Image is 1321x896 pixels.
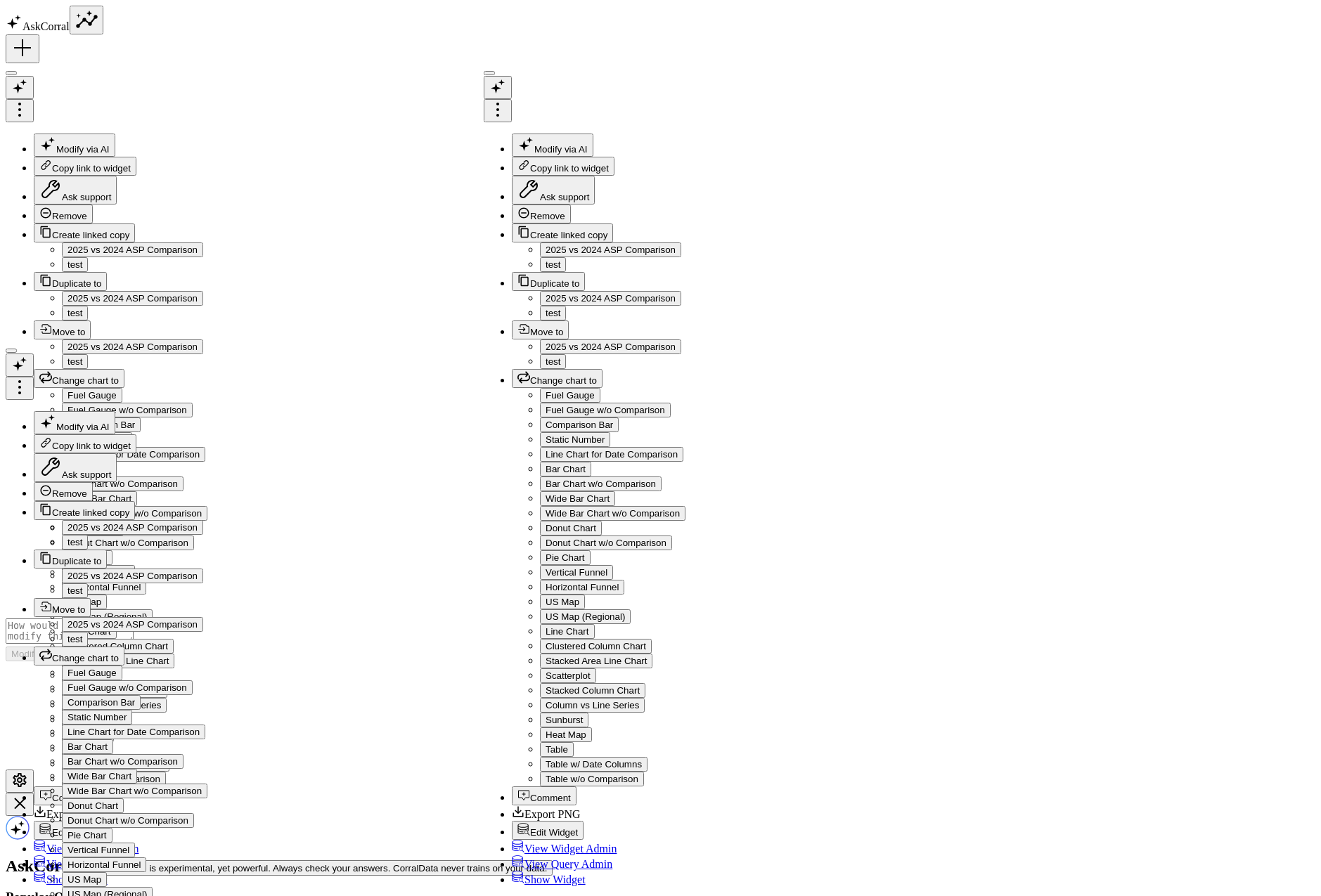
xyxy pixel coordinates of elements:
button: test [62,535,88,550]
button: 2025 vs 2024 ASP Comparison [62,569,203,583]
button: US Map [540,595,585,609]
button: Duplicate to [34,272,107,291]
button: Static Number [62,710,132,725]
button: Modify via AI [34,134,115,157]
button: Vertical Funnel [540,565,613,580]
button: Line Chart for Date Comparison [62,725,205,739]
button: Donut Chart [540,521,602,535]
button: Comparison Bar [540,417,619,432]
button: Clustered Column Chart [540,639,652,654]
button: Copy link to widget [512,157,614,176]
button: Table [540,742,574,757]
button: Pie Chart [62,828,112,843]
a: Export PNG [512,808,581,820]
button: Bar Chart w/o Comparison [62,754,183,769]
button: Stacked Area Line Chart [540,654,652,668]
button: Horizontal Funnel [540,580,624,595]
button: 2025 vs 2024 ASP Comparison [540,339,681,354]
button: Ask support [34,176,117,204]
button: 2025 vs 2024 ASP Comparison [62,242,203,257]
button: Change chart to [34,647,124,665]
button: Move to [34,320,91,339]
a: Show Widget [512,874,586,885]
button: Move to [512,320,569,339]
button: This feature is experimental, yet powerful. Always check your answers. CorralData never trains on... [82,860,553,876]
button: test [540,354,566,369]
button: Scatterplot [540,668,596,683]
button: 2025 vs 2024 ASP Comparison [540,291,681,306]
button: Move to [34,598,91,617]
button: Heat Map [540,727,592,742]
button: test [62,257,88,272]
button: Fuel Gauge w/o Comparison [62,680,193,695]
button: Line Chart for Date Comparison [540,447,683,462]
a: View Widget Admin [512,843,617,855]
a: View Query Admin [512,858,612,870]
button: Donut Chart w/o Comparison [62,813,194,828]
button: Duplicate to [512,272,585,291]
button: test [540,257,566,272]
button: Bar Chart [540,462,591,476]
button: 2025 vs 2024 ASP Comparison [62,339,203,354]
button: Fuel Gauge [540,388,600,403]
button: Line Chart [540,624,595,639]
button: Remove [512,204,571,223]
button: Pie Chart [540,550,591,565]
button: Create linked copy [512,223,613,242]
button: Donut Chart [62,798,124,813]
span: This feature is experimental, yet powerful. Always check your answers. CorralData never trains on... [97,863,547,874]
button: Copy link to widget [34,157,136,176]
button: Copy link to widget [34,434,136,453]
button: test [62,306,88,320]
button: Wide Bar Chart w/o Comparison [62,784,207,798]
a: AskCorral [6,20,70,32]
button: 2025 vs 2024 ASP Comparison [62,520,203,535]
button: test [62,583,88,598]
button: Comment [512,786,576,805]
button: Bar Chart [62,739,113,754]
button: US Map [62,872,107,887]
button: US Map (Regional) [540,609,631,624]
button: Horizontal Funnel [62,857,146,872]
button: Donut Chart w/o Comparison [540,535,672,550]
button: Comparison Bar [62,695,141,710]
button: Remove [34,204,93,223]
button: Remove [34,482,93,501]
button: Wide Bar Chart [540,491,615,506]
button: Column vs Line Series [540,698,645,713]
button: 2025 vs 2024 ASP Comparison [62,291,203,306]
button: Sunburst [540,713,588,727]
button: Vertical Funnel [62,843,135,857]
button: Ask support [34,453,117,482]
button: 2025 vs 2024 ASP Comparison [62,617,203,632]
button: Wide Bar Chart [62,769,137,784]
button: Duplicate to [34,550,107,569]
button: Modify via AI [512,134,593,157]
button: 2025 vs 2024 ASP Comparison [540,242,681,257]
button: Wide Bar Chart w/o Comparison [540,506,685,521]
button: Ask support [512,176,595,204]
button: Static Number [540,432,610,447]
button: test [540,306,566,320]
button: Edit Widget [512,821,584,840]
button: Table w/ Date Columns [540,757,647,772]
button: Create linked copy [34,501,135,520]
button: Create linked copy [34,223,135,242]
button: Fuel Gauge w/o Comparison [540,403,671,417]
button: Modify via AI [34,411,115,434]
button: Change chart to [512,369,602,388]
button: Table w/o Comparison [540,772,644,786]
button: test [62,632,88,647]
button: Stacked Column Chart [540,683,645,698]
button: Fuel Gauge [62,665,122,680]
button: Bar Chart w/o Comparison [540,476,662,491]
